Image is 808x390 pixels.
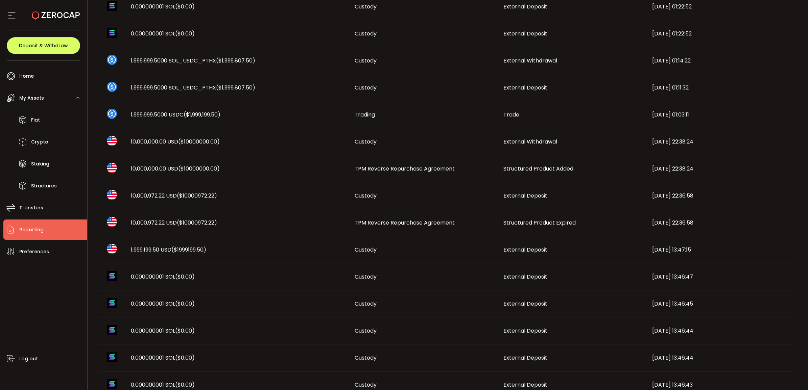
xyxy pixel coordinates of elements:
[178,138,220,146] span: ($10000000.00)
[177,192,217,200] span: ($10000972.22)
[107,55,117,65] img: sol_usdc_pthx_portfolio.png
[355,3,377,10] span: Custody
[131,273,195,281] span: 0.000000001 SOL
[178,165,220,173] span: ($10000000.00)
[503,300,547,308] span: External Deposit
[647,300,795,308] div: [DATE] 13:46:45
[175,30,195,37] span: ($0.00)
[355,192,377,200] span: Custody
[107,244,117,254] img: usd_portfolio.svg
[131,192,217,200] span: 10,000,972.22 USD
[175,327,195,335] span: ($0.00)
[31,159,49,169] span: Staking
[503,246,547,254] span: External Deposit
[107,190,117,200] img: usd_portfolio.svg
[503,84,547,92] span: External Deposit
[131,300,195,308] span: 0.000000001 SOL
[31,137,48,147] span: Crypto
[647,192,795,200] div: [DATE] 22:36:58
[107,271,117,281] img: sol_portfolio.png
[647,273,795,281] div: [DATE] 13:46:47
[31,181,57,191] span: Structures
[177,219,217,227] span: ($10000972.22)
[503,111,519,119] span: Trade
[774,358,808,390] iframe: Chat Widget
[175,273,195,281] span: ($0.00)
[216,84,255,92] span: ($1,999,807.50)
[503,57,557,64] span: External Withdrawal
[355,381,377,389] span: Custody
[19,203,43,213] span: Transfers
[107,217,117,227] img: usd_portfolio.svg
[355,138,377,146] span: Custody
[107,28,117,38] img: sol_portfolio.png
[503,138,557,146] span: External Withdrawal
[131,246,206,254] span: 1,999,199.50 USD
[503,219,576,227] span: Structured Product Expired
[647,111,795,119] div: [DATE] 01:03:11
[131,3,195,10] span: 0.000000001 SOL
[131,30,195,37] span: 0.000000001 SOL
[355,84,377,92] span: Custody
[647,219,795,227] div: [DATE] 22:36:58
[647,165,795,173] div: [DATE] 22:38:24
[19,247,49,257] span: Preferences
[7,37,80,54] button: Deposit & Withdraw
[355,111,375,119] span: Trading
[355,165,455,173] span: TPM Reverse Repurchase Agreement
[107,298,117,308] img: sol_portfolio.png
[19,225,44,235] span: Reporting
[107,109,117,119] img: usdc_portfolio.svg
[355,30,377,37] span: Custody
[171,246,206,254] span: ($1999199.50)
[131,138,220,146] span: 10,000,000.00 USD
[131,354,195,362] span: 0.000000001 SOL
[503,273,547,281] span: External Deposit
[175,300,195,308] span: ($0.00)
[107,379,117,389] img: sol_portfolio.png
[107,352,117,362] img: sol_portfolio.png
[31,115,40,125] span: Fiat
[131,219,217,227] span: 10,000,972.22 USD
[647,84,795,92] div: [DATE] 01:11:32
[175,381,195,389] span: ($0.00)
[184,111,220,119] span: ($1,999,199.50)
[19,354,38,364] span: Log out
[647,354,795,362] div: [DATE] 13:46:44
[647,246,795,254] div: [DATE] 13:47:15
[107,163,117,173] img: usd_portfolio.svg
[131,84,255,92] span: 1,999,999.5000 SOL_USDC_PTHX
[107,82,117,92] img: sol_usdc_pthx_portfolio.png
[503,327,547,335] span: External Deposit
[355,354,377,362] span: Custody
[175,3,195,10] span: ($0.00)
[107,136,117,146] img: usd_portfolio.svg
[647,57,795,64] div: [DATE] 01:14:22
[175,354,195,362] span: ($0.00)
[107,325,117,335] img: sol_portfolio.png
[355,300,377,308] span: Custody
[647,3,795,10] div: [DATE] 01:22:52
[131,381,195,389] span: 0.000000001 SOL
[503,381,547,389] span: External Deposit
[131,57,255,64] span: 1,999,999.5000 SOL_USDC_PTHX
[503,30,547,37] span: External Deposit
[107,1,117,11] img: sol_portfolio.png
[355,273,377,281] span: Custody
[131,111,220,119] span: 1,999,999.5000 USDC
[503,192,547,200] span: External Deposit
[131,327,195,335] span: 0.000000001 SOL
[503,165,573,173] span: Structured Product Added
[131,165,220,173] span: 10,000,000.00 USD
[503,3,547,10] span: External Deposit
[355,246,377,254] span: Custody
[647,381,795,389] div: [DATE] 13:46:43
[503,354,547,362] span: External Deposit
[216,57,255,64] span: ($1,999,807.50)
[19,93,44,103] span: My Assets
[647,327,795,335] div: [DATE] 13:46:44
[355,57,377,64] span: Custody
[355,327,377,335] span: Custody
[19,71,34,81] span: Home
